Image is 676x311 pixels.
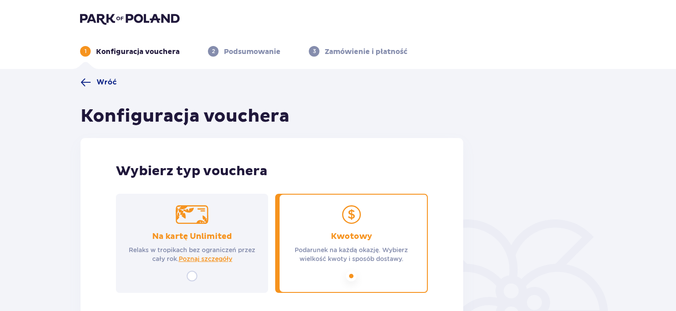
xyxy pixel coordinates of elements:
[331,231,372,242] p: Kwotowy
[80,12,180,25] img: Park of Poland logo
[313,47,316,55] p: 3
[96,47,180,57] p: Konfiguracja vouchera
[325,47,407,57] p: Zamówienie i płatność
[81,77,117,88] a: Wróć
[152,231,232,242] p: Na kartę Unlimited
[80,46,180,57] div: 1Konfiguracja vouchera
[96,77,117,87] span: Wróć
[212,47,215,55] p: 2
[224,47,280,57] p: Podsumowanie
[124,246,260,263] p: Relaks w tropikach bez ograniczeń przez cały rok.
[309,46,407,57] div: 3Zamówienie i płatność
[208,46,280,57] div: 2Podsumowanie
[81,105,289,127] h1: Konfiguracja vouchera
[84,47,87,55] p: 1
[283,246,419,263] p: Podarunek na każdą okazję. Wybierz wielkość kwoty i sposób dostawy.
[179,254,232,263] a: Poznaj szczegóły
[116,163,428,180] p: Wybierz typ vouchera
